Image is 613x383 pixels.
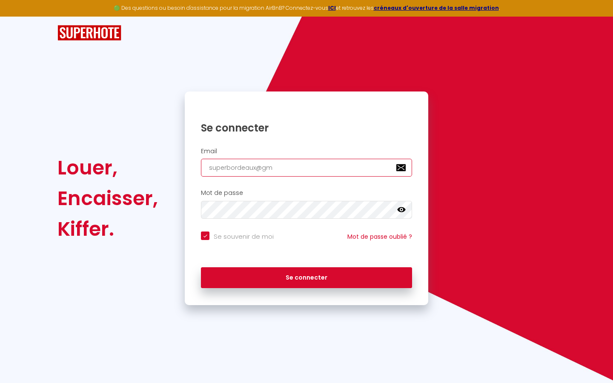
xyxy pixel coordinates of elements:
[57,25,121,41] img: SuperHote logo
[57,152,158,183] div: Louer,
[201,159,412,177] input: Ton Email
[347,232,412,241] a: Mot de passe oublié ?
[57,183,158,214] div: Encaisser,
[374,4,499,11] a: créneaux d'ouverture de la salle migration
[57,214,158,244] div: Kiffer.
[7,3,32,29] button: Ouvrir le widget de chat LiveChat
[201,148,412,155] h2: Email
[328,4,336,11] a: ICI
[201,121,412,134] h1: Se connecter
[201,267,412,289] button: Se connecter
[201,189,412,197] h2: Mot de passe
